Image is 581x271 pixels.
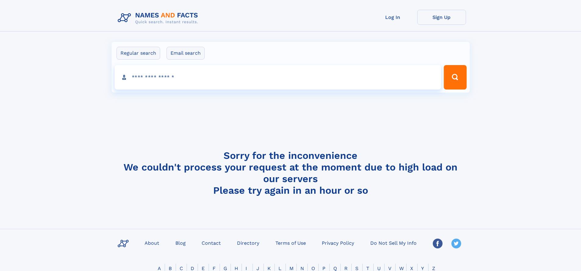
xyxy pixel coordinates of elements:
label: Regular search [117,47,160,60]
img: Facebook [433,239,443,248]
a: Blog [173,238,188,247]
a: Contact [199,238,223,247]
a: Directory [235,238,262,247]
a: Sign Up [417,10,466,25]
a: Do Not Sell My Info [368,238,419,247]
h4: Sorry for the inconvenience We couldn't process your request at the moment due to high load on ou... [115,150,466,196]
a: Log In [368,10,417,25]
img: Twitter [451,239,461,248]
a: Terms of Use [273,238,308,247]
label: Email search [167,47,205,60]
img: Logo Names and Facts [115,10,203,26]
button: Search Button [444,65,466,90]
a: Privacy Policy [319,238,357,247]
a: About [142,238,162,247]
input: search input [115,65,441,90]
